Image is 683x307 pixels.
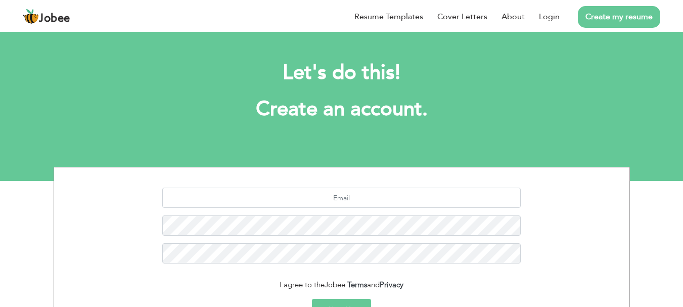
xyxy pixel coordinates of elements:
span: Jobee [325,280,345,290]
div: I agree to the and [62,279,622,291]
a: Resume Templates [354,11,423,23]
input: Email [162,188,521,208]
a: Jobee [23,9,70,25]
a: Terms [347,280,367,290]
a: About [502,11,525,23]
a: Create my resume [578,6,660,28]
h1: Create an account. [69,96,615,122]
span: Jobee [39,13,70,24]
a: Login [539,11,560,23]
img: jobee.io [23,9,39,25]
h2: Let's do this! [69,60,615,86]
a: Cover Letters [437,11,487,23]
a: Privacy [380,280,403,290]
